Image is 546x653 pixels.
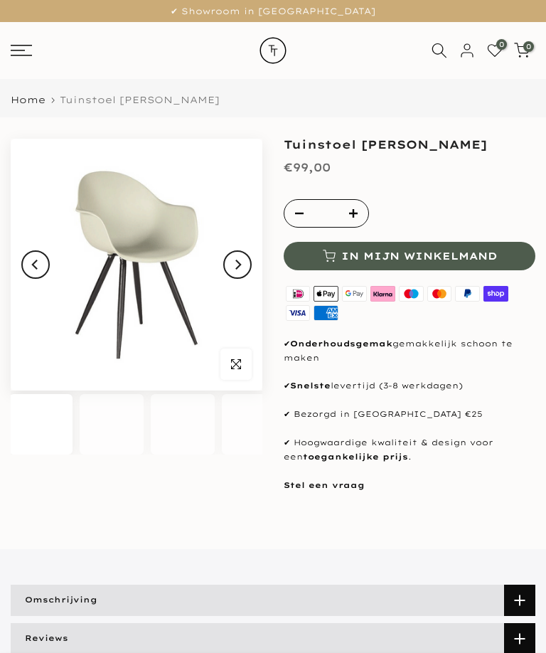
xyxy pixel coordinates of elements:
span: In mijn winkelmand [341,251,497,261]
img: american express [312,304,341,323]
img: paypal [454,285,482,304]
img: master [425,285,454,304]
img: apple pay [312,285,341,304]
img: Tuinstoel luca breeze [11,139,262,391]
button: In mijn winkelmand [284,242,535,270]
strong: Onderhoudsgemak [290,339,392,349]
img: shopify pay [482,285,510,304]
img: klarna [368,285,397,304]
img: ideal [284,285,312,304]
p: ✔ Showroom in [GEOGRAPHIC_DATA] [18,4,528,19]
img: trend-table [248,22,298,79]
h1: Tuinstoel [PERSON_NAME] [284,139,535,150]
span: Tuinstoel [PERSON_NAME] [60,94,220,105]
p: ✔ Hoogwaardige kwaliteit & design voor een . [284,436,535,464]
strong: Snelste [290,381,331,391]
span: 0 [523,41,534,52]
p: ✔ levertijd (3-8 werkdagen) [284,379,535,393]
a: Home [11,95,45,105]
span: 0 [496,39,507,50]
div: €99,00 [284,157,331,178]
p: ✔ Bezorgd in [GEOGRAPHIC_DATA] €25 [284,408,535,422]
a: Omschrijving [11,585,535,616]
strong: toegankelijke prijs [303,452,408,462]
a: 0 [514,43,530,58]
p: ✔ gemakkelijk schoon te maken [284,337,535,366]
img: google pay [341,285,369,304]
button: Next [223,250,252,279]
img: maestro [397,285,425,304]
img: visa [284,304,312,323]
a: 0 [487,43,503,58]
button: Previous [21,250,50,279]
a: Stel een vraag [284,480,365,490]
iframe: toggle-frame [1,580,73,652]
